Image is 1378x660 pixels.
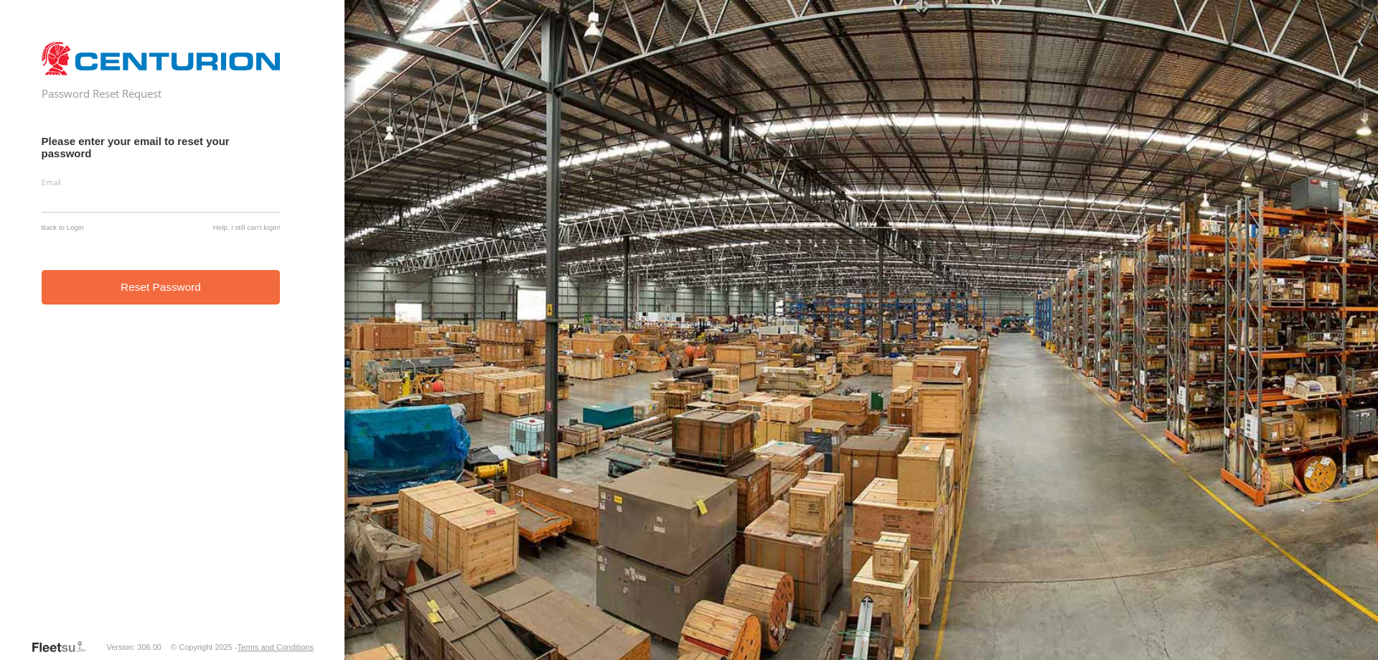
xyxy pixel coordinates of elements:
a: Help, I still can't login! [213,223,281,231]
a: Visit our Website [31,640,97,654]
label: Email [42,177,281,187]
a: Terms and Conditions [238,643,314,651]
div: © Copyright 2025 - [171,643,314,651]
img: Centurion Transport [42,40,281,77]
button: Reset Password [42,270,281,305]
h2: Password Reset Request [42,86,281,101]
h3: Please enter your email to reset your password [42,135,281,159]
div: Version: 306.00 [107,643,161,651]
a: Back to Login [42,223,84,231]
